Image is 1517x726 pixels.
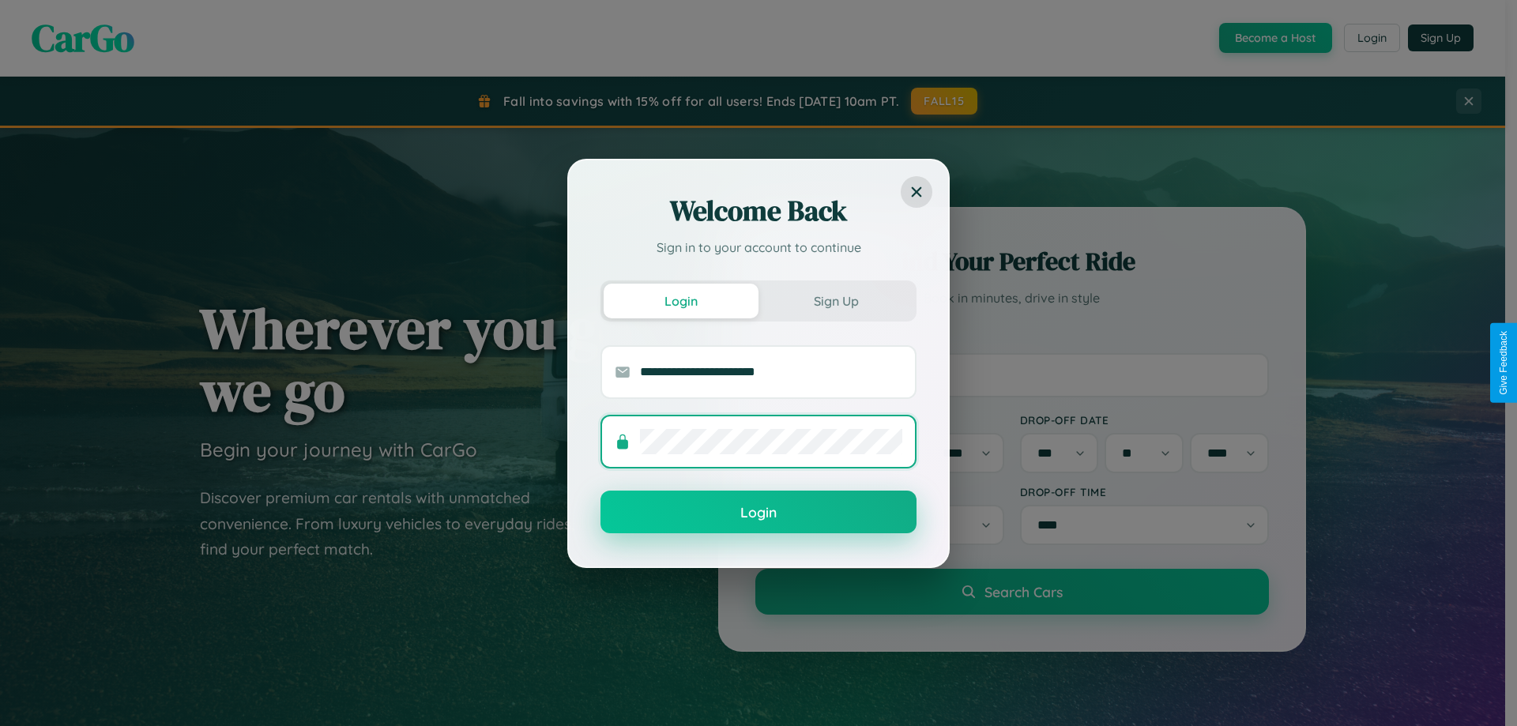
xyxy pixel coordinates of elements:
h2: Welcome Back [600,192,917,230]
button: Sign Up [758,284,913,318]
div: Give Feedback [1498,331,1509,395]
button: Login [604,284,758,318]
button: Login [600,491,917,533]
p: Sign in to your account to continue [600,238,917,257]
